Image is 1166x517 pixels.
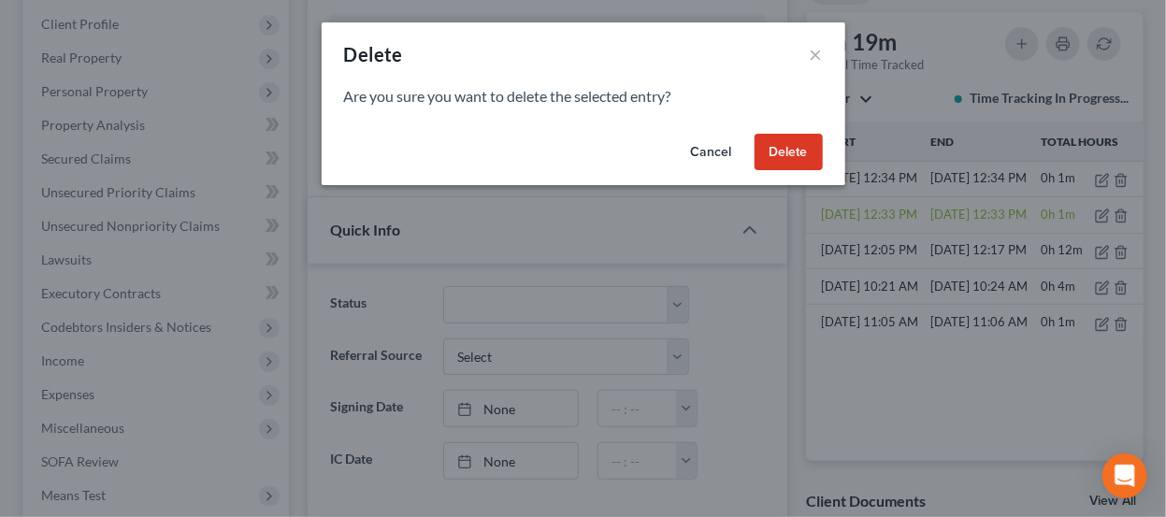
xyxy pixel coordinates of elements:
button: Delete [755,134,823,171]
p: Are you sure you want to delete the selected entry? [344,86,823,108]
button: × [810,43,823,65]
div: Open Intercom Messenger [1102,453,1147,498]
button: Cancel [676,134,747,171]
div: Delete [344,41,403,67]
